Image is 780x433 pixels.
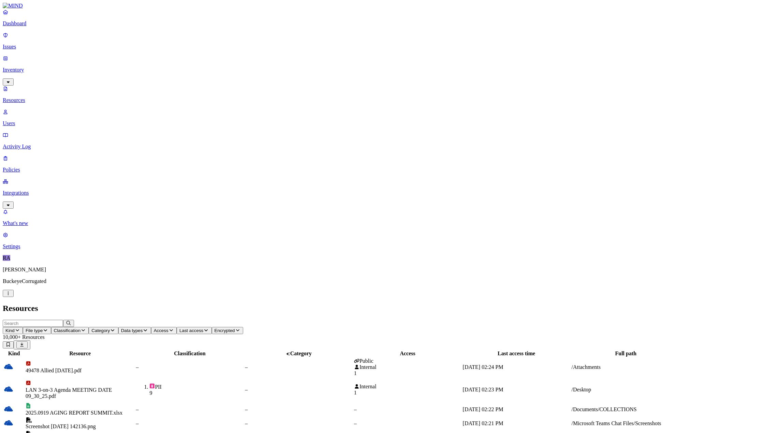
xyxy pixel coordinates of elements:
[572,406,680,413] div: /Documents/COLLECTIONS
[3,209,777,226] a: What's new
[149,383,155,389] img: pii
[3,243,777,250] p: Settings
[54,328,81,333] span: Classification
[354,420,357,426] span: –
[154,328,168,333] span: Access
[3,3,777,9] a: MIND
[3,232,777,250] a: Settings
[26,423,134,430] div: Screenshot [DATE] 142136.png
[4,404,13,414] img: onedrive
[4,350,24,357] div: Kind
[121,328,143,333] span: Data types
[463,350,570,357] div: Last access time
[463,387,503,392] span: [DATE] 02:23 PM
[3,220,777,226] p: What's new
[3,97,777,103] p: Resources
[26,410,134,416] div: 2025.0919 AGING REPORT SUMMIT.xlsx
[354,350,461,357] div: Access
[572,420,680,427] div: /Microsoft Teams Chat Files/Screenshots
[245,364,248,370] span: –
[215,328,235,333] span: Encrypted
[572,387,680,393] div: /Desktop
[3,32,777,50] a: Issues
[149,390,244,396] div: 9
[5,328,15,333] span: Kind
[4,384,13,394] img: onedrive
[3,132,777,150] a: Activity Log
[26,361,31,366] img: adobe-pdf
[3,334,45,340] span: 10,000+ Resources
[354,384,461,390] div: Internal
[354,358,461,364] div: Public
[3,20,777,27] p: Dashboard
[3,178,777,208] a: Integrations
[91,328,110,333] span: Category
[572,350,680,357] div: Full path
[245,420,248,426] span: –
[3,267,777,273] p: [PERSON_NAME]
[3,278,777,284] p: BuckeyeCorrugated
[3,67,777,73] p: Inventory
[245,406,248,412] span: –
[354,390,461,396] div: 1
[463,364,503,370] span: [DATE] 02:24 PM
[245,387,248,392] span: –
[572,364,680,370] div: /Attachments
[26,368,134,374] div: 49478 Allied [DATE].pdf
[463,420,503,426] span: [DATE] 02:21 PM
[136,364,138,370] span: –
[136,406,138,412] span: –
[290,350,312,356] span: Category
[3,144,777,150] p: Activity Log
[3,109,777,126] a: Users
[3,167,777,173] p: Policies
[354,364,461,370] div: Internal
[136,420,138,426] span: –
[3,255,10,261] span: RA
[179,328,203,333] span: Last access
[463,406,503,412] span: [DATE] 02:22 PM
[3,9,777,27] a: Dashboard
[136,350,244,357] div: Classification
[3,304,777,313] h2: Resources
[3,86,777,103] a: Resources
[3,190,777,196] p: Integrations
[4,418,13,428] img: onedrive
[3,320,63,327] input: Search
[354,406,357,412] span: –
[3,55,777,85] a: Inventory
[149,383,244,390] div: PII
[354,370,461,376] div: 1
[3,44,777,50] p: Issues
[26,350,134,357] div: Resource
[3,155,777,173] a: Policies
[4,362,13,371] img: onedrive
[3,120,777,126] p: Users
[3,3,23,9] img: MIND
[26,403,31,408] img: google-sheets
[26,380,31,386] img: adobe-pdf
[26,328,43,333] span: File type
[26,387,134,399] div: LAN 3-on-3 Agenda MEETING DATE 09_30_25.pdf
